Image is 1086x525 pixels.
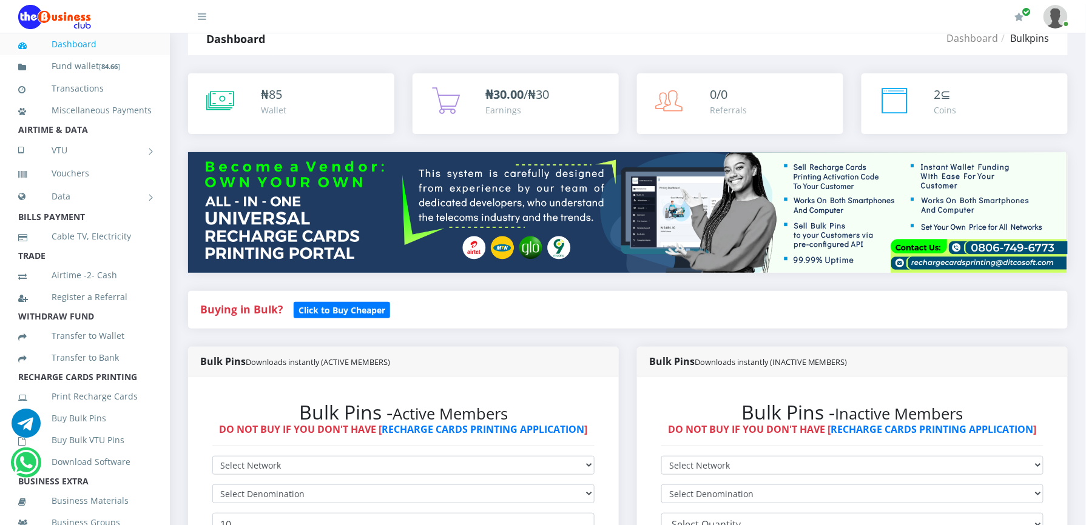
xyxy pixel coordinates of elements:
a: ₦30.00/₦30 Earnings [413,73,619,134]
small: Inactive Members [835,403,963,424]
a: Transfer to Bank [18,344,152,372]
h2: Bulk Pins - [212,401,595,424]
a: Business Materials [18,487,152,515]
h2: Bulk Pins - [661,401,1044,424]
div: ⊆ [934,85,957,104]
a: Buy Bulk Pins [18,404,152,432]
span: 85 [269,86,282,102]
a: ₦85 Wallet [188,73,394,134]
div: Referrals [710,104,747,116]
small: Downloads instantly (INACTIVE MEMBERS) [695,356,848,367]
strong: DO NOT BUY IF YOU DON'T HAVE [ ] [220,423,588,436]
div: Earnings [485,104,549,116]
a: Transfer to Wallet [18,322,152,350]
a: Click to Buy Cheaper [294,302,390,316]
span: Renew/Upgrade Subscription [1022,7,1031,16]
span: /₦30 [485,86,549,102]
a: Dashboard [18,30,152,58]
b: Click to Buy Cheaper [298,304,385,316]
a: Chat for support [13,457,38,477]
a: Miscellaneous Payments [18,96,152,124]
small: [ ] [99,62,120,71]
span: 2 [934,86,941,102]
a: Download Software [18,448,152,476]
strong: DO NOT BUY IF YOU DON'T HAVE [ ] [669,423,1037,436]
a: Print Recharge Cards [18,383,152,410]
a: Data [18,181,152,212]
i: Renew/Upgrade Subscription [1015,12,1024,22]
div: Coins [934,104,957,116]
a: 0/0 Referrals [637,73,843,134]
strong: Bulk Pins [649,355,848,368]
img: multitenant_rcp.png [188,152,1068,273]
a: Vouchers [18,159,152,187]
a: RECHARGE CARDS PRINTING APPLICATION [382,423,585,436]
a: Airtime -2- Cash [18,261,152,289]
li: Bulkpins [999,31,1050,45]
strong: Bulk Pins [200,355,390,368]
a: Transactions [18,75,152,102]
img: User [1044,5,1068,28]
a: Buy Bulk VTU Pins [18,426,152,454]
small: Downloads instantly (ACTIVE MEMBERS) [246,356,390,367]
a: Cable TV, Electricity [18,222,152,250]
div: Wallet [261,104,286,116]
span: 0/0 [710,86,727,102]
a: Chat for support [12,418,41,438]
a: Fund wallet[84.66] [18,52,152,81]
strong: Buying in Bulk? [200,302,283,316]
strong: Dashboard [206,32,265,46]
small: Active Members [393,403,508,424]
img: Logo [18,5,91,29]
a: Register a Referral [18,283,152,311]
b: ₦30.00 [485,86,524,102]
b: 84.66 [101,62,118,71]
a: RECHARGE CARDS PRINTING APPLICATION [831,423,1034,436]
a: Dashboard [947,32,999,45]
a: VTU [18,135,152,166]
div: ₦ [261,85,286,104]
